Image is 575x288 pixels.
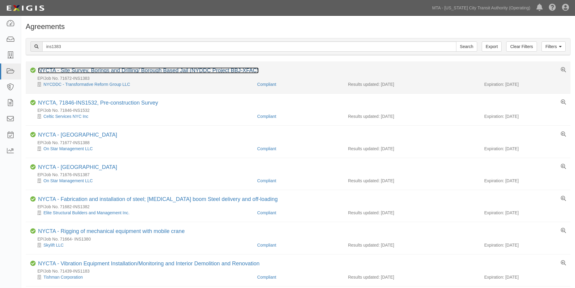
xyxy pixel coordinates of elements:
[257,210,276,215] a: Compliant
[43,82,130,87] a: NYCDDC - Transformative Reform Group LLC
[549,4,556,11] i: Help Center - Complianz
[561,260,566,266] a: View results summary
[348,274,475,280] div: Results updated: [DATE]
[484,242,566,248] div: Expiration: [DATE]
[257,275,276,280] a: Compliant
[257,146,276,151] a: Compliant
[348,210,475,216] div: Results updated: [DATE]
[43,275,83,280] a: Tishman Corporation
[257,114,276,119] a: Compliant
[484,178,566,184] div: Expiration: [DATE]
[506,41,537,52] a: Clear Filters
[38,260,260,267] div: NYCTA - Vibration Equipment Installation/Monitoring and Interior Demolition and Renovation
[482,41,502,52] a: Export
[26,23,570,31] h1: Agreements
[30,146,253,152] div: On Star Management LLC
[484,113,566,119] div: Expiration: [DATE]
[484,81,566,87] div: Expiration: [DATE]
[38,132,117,138] div: NYCTA - New Building
[348,113,475,119] div: Results updated: [DATE]
[30,140,570,146] div: EP/Job No. 71677-INS1388
[30,236,570,242] div: EP/Job No. 71664- INS1380
[43,210,129,215] a: Elite Structural Builders and Management Inc.
[257,243,276,248] a: Compliant
[30,100,36,105] i: Compliant
[561,100,566,105] a: View results summary
[30,210,253,216] div: Elite Structural Builders and Management Inc.
[38,67,259,73] a: NYCTA - Site Survey, Borings and Drilling/ Borough Based Jail (NYDDC Project BBJ-XFAC)
[43,243,64,248] a: Skylift LLC
[484,274,566,280] div: Expiration: [DATE]
[43,178,93,183] a: On Star Management LLC
[38,164,117,170] a: NYCTA - [GEOGRAPHIC_DATA]
[30,204,570,210] div: EP/Job No. 71682-INS1382
[30,113,253,119] div: Celtic Services NYC Inc
[484,146,566,152] div: Expiration: [DATE]
[30,178,253,184] div: On Star Management LLC
[38,196,278,202] a: NYCTA - Fabrication and installation of steel; [MEDICAL_DATA] boom Steel delivery and off-loading
[38,67,259,74] div: NYCTA - Site Survey, Borings and Drilling/ Borough Based Jail (NYDDC Project BBJ-XFAC)
[38,164,117,171] div: NYCTA - New Building
[348,178,475,184] div: Results updated: [DATE]
[456,41,477,52] input: Search
[348,242,475,248] div: Results updated: [DATE]
[38,228,185,234] a: NYCTA - Rigging of mechanical equipment with mobile crane
[561,67,566,73] a: View results summary
[42,41,456,52] input: Search
[429,2,533,14] a: MTA - [US_STATE] City Transit Authority (Operating)
[348,81,475,87] div: Results updated: [DATE]
[561,228,566,234] a: View results summary
[257,178,276,183] a: Compliant
[348,146,475,152] div: Results updated: [DATE]
[38,132,117,138] a: NYCTA - [GEOGRAPHIC_DATA]
[38,228,185,235] div: NYCTA - Rigging of mechanical equipment with mobile crane
[30,228,36,234] i: Compliant
[30,274,253,280] div: Tishman Corporation
[43,114,88,119] a: Celtic Services NYC Inc
[38,196,278,203] div: NYCTA - Fabrication and installation of steel; Knuckle boom Steel delivery and off-loading
[30,75,570,81] div: EP/Job No. 71672-INS1383
[38,100,158,106] a: NYCTA, 71846-INS1532, Pre-construction Survey
[38,260,260,267] a: NYCTA - Vibration Equipment Installation/Monitoring and Interior Demolition and Renovation
[30,196,36,202] i: Compliant
[30,164,36,170] i: Compliant
[30,261,36,266] i: Compliant
[30,132,36,138] i: Compliant
[30,107,570,113] div: EP/Job No. 71846-INS1532
[257,82,276,87] a: Compliant
[30,242,253,248] div: Skylift LLC
[561,132,566,137] a: View results summary
[30,172,570,178] div: EP/Job No. 71676-INS1387
[30,68,36,73] i: Compliant
[561,164,566,170] a: View results summary
[561,196,566,202] a: View results summary
[484,210,566,216] div: Expiration: [DATE]
[43,146,93,151] a: On Star Management LLC
[30,81,253,87] div: NYCDDC - Transformative Reform Group LLC
[30,268,570,274] div: EP/Job No. 71439-INS1183
[541,41,566,52] a: Filters
[5,3,46,14] img: logo-5460c22ac91f19d4615b14bd174203de0afe785f0fc80cf4dbbc73dc1793850b.png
